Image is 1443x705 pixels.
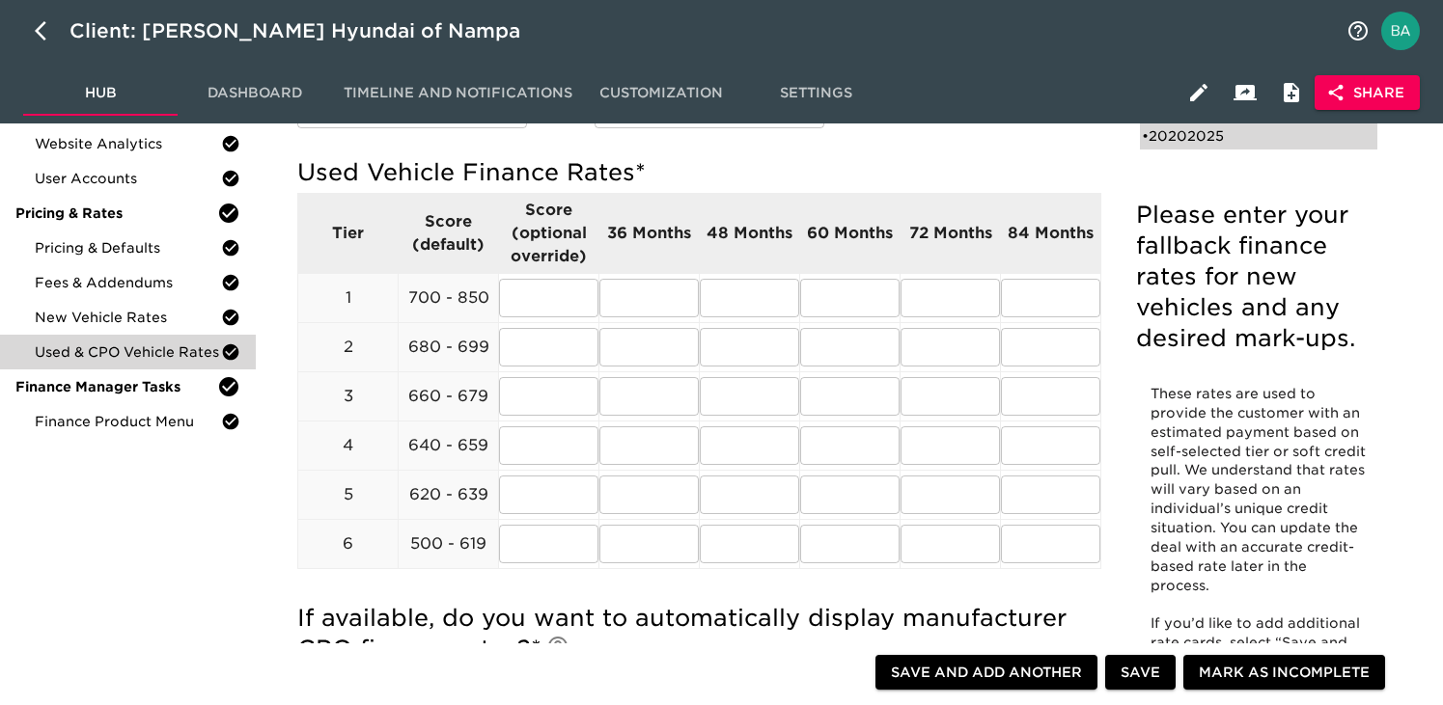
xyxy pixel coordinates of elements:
span: Pricing & Defaults [35,238,221,258]
span: Customization [596,81,727,105]
h5: Used Vehicle Finance Rates [297,157,1101,188]
span: Dashboard [189,81,320,105]
p: Score (optional override) [499,199,598,268]
p: 640 - 659 [399,434,498,457]
p: 60 Months [800,222,900,245]
h5: If available, do you want to automatically display manufacturer CPO finance rates? [297,603,1101,664]
span: New Vehicle Rates [35,308,221,327]
span: These rates are used to provide the customer with an estimated payment based on self-selected tie... [1151,386,1370,593]
button: Internal Notes and Comments [1268,69,1315,116]
span: Hub [35,81,166,105]
p: 84 Months [1001,222,1100,245]
p: 1 [298,286,398,310]
p: 700 - 850 [399,286,498,310]
button: notifications [1335,8,1381,54]
span: Website Analytics [35,134,221,153]
button: Save and Add Another [875,655,1097,691]
span: Settings [750,81,881,105]
div: •20202025 [1140,122,1377,149]
span: Used & CPO Vehicle Rates [35,342,221,362]
span: If you’d like to add additional rate cards, select “Save and Add Another." [1151,615,1364,669]
button: Save [1105,655,1176,691]
div: • 20202025 [1142,126,1348,146]
p: 5 [298,483,398,506]
p: 620 - 639 [399,483,498,506]
div: Client: [PERSON_NAME] Hyundai of Nampa [69,15,547,46]
button: Mark as Incomplete [1183,655,1385,691]
p: 6 [298,532,398,556]
p: 2 [298,336,398,359]
button: Client View [1222,69,1268,116]
span: Save [1121,661,1160,685]
p: Tier [298,222,398,245]
span: User Accounts [35,169,221,188]
span: Finance Manager Tasks [15,377,217,396]
p: 4 [298,434,398,457]
button: Share [1315,75,1420,111]
span: Share [1330,81,1404,105]
button: Edit Hub [1176,69,1222,116]
span: Pricing & Rates [15,203,217,223]
p: 3 [298,385,398,408]
p: 72 Months [901,222,1000,245]
p: 500 - 619 [399,532,498,556]
img: Profile [1381,12,1420,50]
span: Fees & Addendums [35,273,221,292]
span: Timeline and Notifications [344,81,572,105]
h5: Please enter your fallback finance rates for new vehicles and any desired mark-ups. [1136,200,1381,354]
span: Finance Product Menu [35,412,221,431]
p: 660 - 679 [399,385,498,408]
p: 48 Months [700,222,799,245]
span: Mark as Incomplete [1199,661,1370,685]
p: 36 Months [599,222,699,245]
p: Score (default) [399,210,498,257]
p: 680 - 699 [399,336,498,359]
span: Save and Add Another [891,661,1082,685]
